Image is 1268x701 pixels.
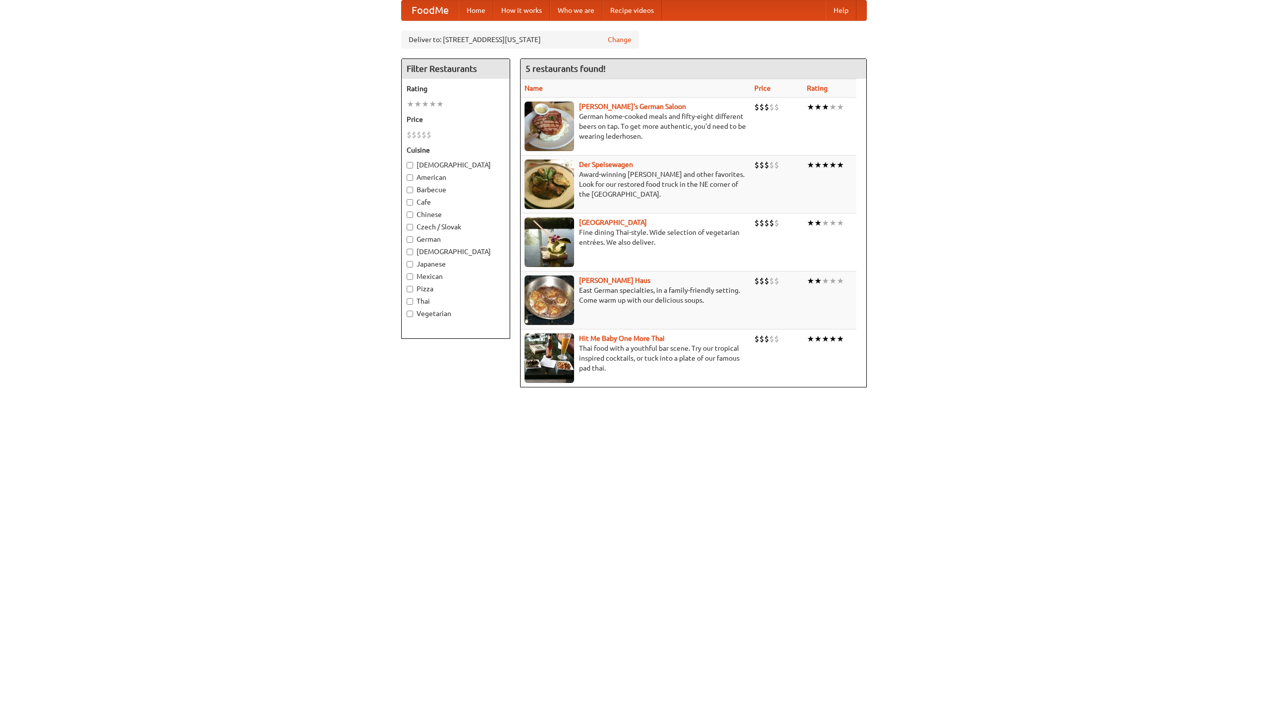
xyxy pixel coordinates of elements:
[407,162,413,168] input: [DEMOGRAPHIC_DATA]
[579,103,686,110] a: [PERSON_NAME]'s German Saloon
[754,102,759,112] li: $
[759,160,764,170] li: $
[525,217,574,267] img: satay.jpg
[754,333,759,344] li: $
[525,84,543,92] a: Name
[807,84,828,92] a: Rating
[769,217,774,228] li: $
[407,259,505,269] label: Japanese
[407,160,505,170] label: [DEMOGRAPHIC_DATA]
[807,160,814,170] li: ★
[837,160,844,170] li: ★
[407,284,505,294] label: Pizza
[407,129,412,140] li: $
[774,275,779,286] li: $
[837,275,844,286] li: ★
[407,187,413,193] input: Barbecue
[407,99,414,109] li: ★
[814,217,822,228] li: ★
[526,64,606,73] ng-pluralize: 5 restaurants found!
[426,129,431,140] li: $
[829,102,837,112] li: ★
[822,333,829,344] li: ★
[814,275,822,286] li: ★
[422,129,426,140] li: $
[774,217,779,228] li: $
[436,99,444,109] li: ★
[829,217,837,228] li: ★
[807,102,814,112] li: ★
[754,275,759,286] li: $
[579,334,665,342] b: Hit Me Baby One More Thai
[429,99,436,109] li: ★
[764,333,769,344] li: $
[814,333,822,344] li: ★
[807,333,814,344] li: ★
[525,160,574,209] img: speisewagen.jpg
[525,275,574,325] img: kohlhaus.jpg
[826,0,856,20] a: Help
[774,160,779,170] li: $
[525,102,574,151] img: esthers.jpg
[837,217,844,228] li: ★
[759,275,764,286] li: $
[602,0,662,20] a: Recipe videos
[525,111,746,141] p: German home-cooked meals and fifty-eight different beers on tap. To get more authentic, you'd nee...
[407,84,505,94] h5: Rating
[407,210,505,219] label: Chinese
[407,197,505,207] label: Cafe
[525,343,746,373] p: Thai food with a youthful bar scene. Try our tropical inspired cocktails, or tuck into a plate of...
[769,102,774,112] li: $
[407,234,505,244] label: German
[769,160,774,170] li: $
[402,0,459,20] a: FoodMe
[822,275,829,286] li: ★
[822,102,829,112] li: ★
[407,145,505,155] h5: Cuisine
[407,271,505,281] label: Mexican
[407,296,505,306] label: Thai
[412,129,417,140] li: $
[407,185,505,195] label: Barbecue
[407,236,413,243] input: German
[525,285,746,305] p: East German specialties, in a family-friendly setting. Come warm up with our delicious soups.
[764,102,769,112] li: $
[402,59,510,79] h4: Filter Restaurants
[493,0,550,20] a: How it works
[807,275,814,286] li: ★
[754,160,759,170] li: $
[837,333,844,344] li: ★
[422,99,429,109] li: ★
[550,0,602,20] a: Who we are
[822,160,829,170] li: ★
[407,172,505,182] label: American
[459,0,493,20] a: Home
[759,217,764,228] li: $
[579,276,650,284] a: [PERSON_NAME] Haus
[764,160,769,170] li: $
[774,102,779,112] li: $
[769,275,774,286] li: $
[829,160,837,170] li: ★
[401,31,639,49] div: Deliver to: [STREET_ADDRESS][US_STATE]
[754,217,759,228] li: $
[417,129,422,140] li: $
[407,174,413,181] input: American
[814,160,822,170] li: ★
[407,273,413,280] input: Mexican
[407,247,505,257] label: [DEMOGRAPHIC_DATA]
[407,309,505,319] label: Vegetarian
[407,114,505,124] h5: Price
[822,217,829,228] li: ★
[608,35,632,45] a: Change
[407,212,413,218] input: Chinese
[525,333,574,383] img: babythai.jpg
[764,275,769,286] li: $
[769,333,774,344] li: $
[829,333,837,344] li: ★
[525,169,746,199] p: Award-winning [PERSON_NAME] and other favorites. Look for our restored food truck in the NE corne...
[525,227,746,247] p: Fine dining Thai-style. Wide selection of vegetarian entrées. We also deliver.
[579,161,633,168] b: Der Speisewagen
[407,222,505,232] label: Czech / Slovak
[759,333,764,344] li: $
